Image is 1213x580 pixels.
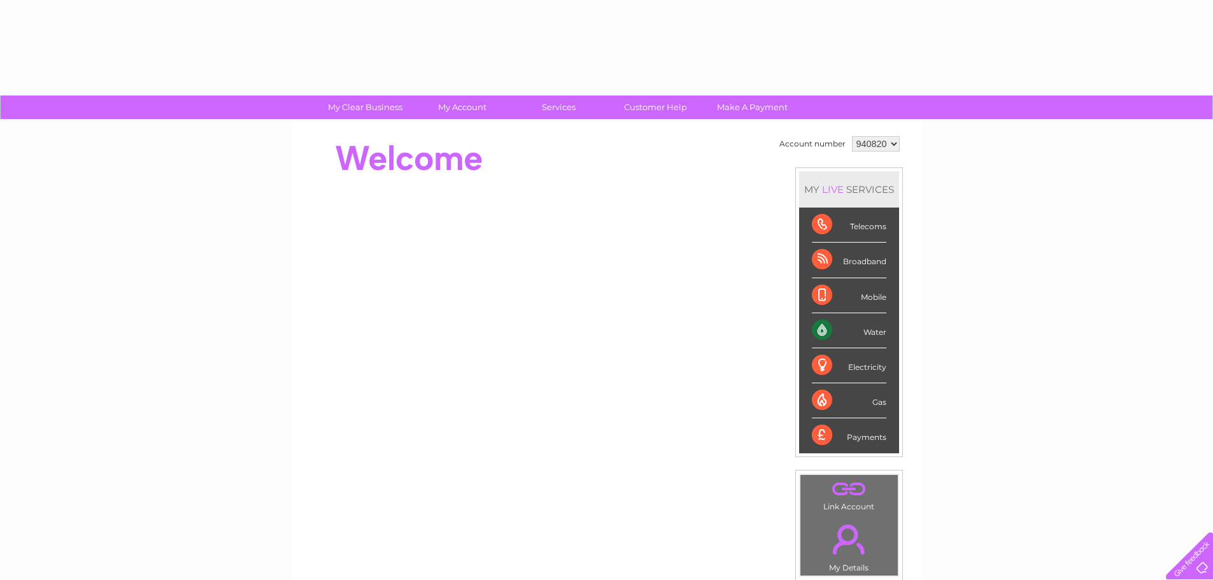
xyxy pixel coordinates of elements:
[812,348,886,383] div: Electricity
[812,243,886,278] div: Broadband
[812,418,886,453] div: Payments
[506,95,611,119] a: Services
[812,278,886,313] div: Mobile
[804,517,895,562] a: .
[776,133,849,155] td: Account number
[313,95,418,119] a: My Clear Business
[603,95,708,119] a: Customer Help
[800,514,898,576] td: My Details
[819,183,846,195] div: LIVE
[812,208,886,243] div: Telecoms
[804,478,895,500] a: .
[812,313,886,348] div: Water
[700,95,805,119] a: Make A Payment
[799,171,899,208] div: MY SERVICES
[409,95,514,119] a: My Account
[812,383,886,418] div: Gas
[800,474,898,514] td: Link Account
